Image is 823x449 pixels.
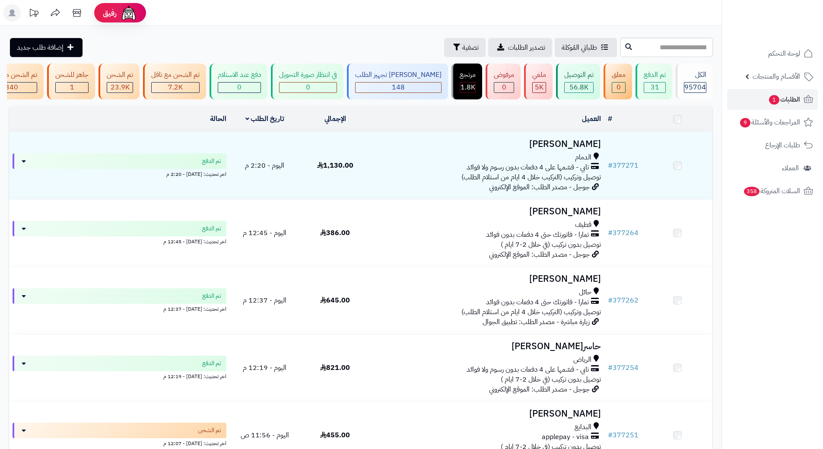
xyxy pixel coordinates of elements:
span: 0 [237,82,241,92]
div: تم الشحن [107,70,133,80]
span: طلبات الإرجاع [765,139,800,151]
a: تم الشحن 23.9K [97,64,141,99]
a: الإجمالي [324,114,346,124]
span: توصيل وتركيب (التركيب خلال 4 ايام من استلام الطلب) [461,307,601,317]
span: توصيل وتركيب (التركيب خلال 4 ايام من استلام الطلب) [461,172,601,182]
span: 0 [616,82,621,92]
span: 358 [743,186,760,197]
span: البدايع [575,422,591,432]
div: اخر تحديث: [DATE] - 12:45 م [13,236,226,245]
span: تابي - قسّمها على 4 دفعات بدون رسوم ولا فوائد [467,162,589,172]
div: جاهز للشحن [55,70,89,80]
span: اليوم - 11:56 ص [241,430,289,440]
span: اليوم - 2:20 م [245,160,284,171]
span: تابي - قسّمها على 4 دفعات بدون رسوم ولا فوائد [467,365,589,375]
a: تم التوصيل 56.8K [554,64,602,99]
span: 0 [306,82,310,92]
span: 56.8K [569,82,588,92]
a: #377251 [608,430,639,440]
img: logo-2.png [764,7,815,25]
span: # [608,363,613,373]
div: تم الدفع [644,70,666,80]
span: 340 [5,82,18,92]
a: إضافة طلب جديد [10,38,83,57]
div: اخر تحديث: [DATE] - 12:19 م [13,371,226,380]
a: [PERSON_NAME] تجهيز الطلب 148 [345,64,450,99]
img: ai-face.png [120,4,137,22]
a: تاريخ الطلب [245,114,285,124]
a: الحالة [210,114,226,124]
span: تم الدفع [202,359,221,368]
span: طلباتي المُوكلة [562,42,597,53]
span: 821.00 [320,363,350,373]
div: معلق [612,70,626,80]
span: إضافة طلب جديد [17,42,64,53]
span: 148 [392,82,405,92]
div: [PERSON_NAME] تجهيز الطلب [355,70,442,80]
h3: [PERSON_NAME] [374,139,601,149]
a: العملاء [727,158,818,178]
span: 1 [70,82,74,92]
span: جوجل - مصدر الطلب: الموقع الإلكتروني [489,182,590,192]
div: اخر تحديث: [DATE] - 12:07 م [13,438,226,447]
span: # [608,430,613,440]
a: #377254 [608,363,639,373]
span: 0 [502,82,506,92]
span: الدمام [575,153,591,162]
span: جوجل - مصدر الطلب: الموقع الإلكتروني [489,384,590,395]
span: # [608,228,613,238]
a: العميل [582,114,601,124]
div: ملغي [532,70,546,80]
span: 455.00 [320,430,350,440]
span: الأقسام والمنتجات [753,70,800,83]
span: # [608,295,613,306]
div: 0 [494,83,514,92]
a: #377271 [608,160,639,171]
span: applepay - visa [542,432,589,442]
a: جاهز للشحن 1 [45,64,97,99]
div: 0 [612,83,625,92]
a: الكل95704 [674,64,715,99]
span: حائل [579,287,591,297]
span: 645.00 [320,295,350,306]
h3: [PERSON_NAME] [374,207,601,217]
span: تم الشحن [198,426,221,435]
span: 5K [535,82,543,92]
div: 0 [280,83,337,92]
a: # [608,114,612,124]
a: المراجعات والأسئلة9 [727,112,818,133]
span: # [608,160,613,171]
div: 7222 [152,83,199,92]
a: دفع عند الاستلام 0 [208,64,269,99]
div: 148 [356,83,441,92]
span: تم الدفع [202,157,221,166]
a: #377262 [608,295,639,306]
div: مرتجع [460,70,476,80]
span: 23.9K [111,82,130,92]
div: 1821 [460,83,475,92]
a: طلبات الإرجاع [727,135,818,156]
div: اخر تحديث: [DATE] - 2:20 م [13,169,226,178]
a: مرفوض 0 [484,64,522,99]
span: توصيل بدون تركيب (في خلال 2-7 ايام ) [501,374,601,385]
span: السلات المتروكة [743,185,800,197]
div: 56838 [565,83,593,92]
div: دفع عند الاستلام [218,70,261,80]
span: الرياض [573,355,591,365]
span: جوجل - مصدر الطلب: الموقع الإلكتروني [489,249,590,260]
a: #377264 [608,228,639,238]
span: تمارا - فاتورتك حتى 4 دفعات بدون فوائد [486,230,589,240]
a: تحديثات المنصة [23,4,44,24]
span: لوحة التحكم [768,48,800,60]
span: تصفية [462,42,479,53]
span: 1 [769,95,780,105]
span: 9 [740,118,751,128]
h3: حاسر[PERSON_NAME] [374,341,601,351]
span: اليوم - 12:37 م [243,295,286,306]
span: المراجعات والأسئلة [739,116,800,128]
span: توصيل بدون تركيب (في خلال 2-7 ايام ) [501,239,601,250]
span: زيارة مباشرة - مصدر الطلب: تطبيق الجوال [483,317,590,327]
a: لوحة التحكم [727,43,818,64]
div: 4987 [533,83,546,92]
span: قطيف [575,220,591,230]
